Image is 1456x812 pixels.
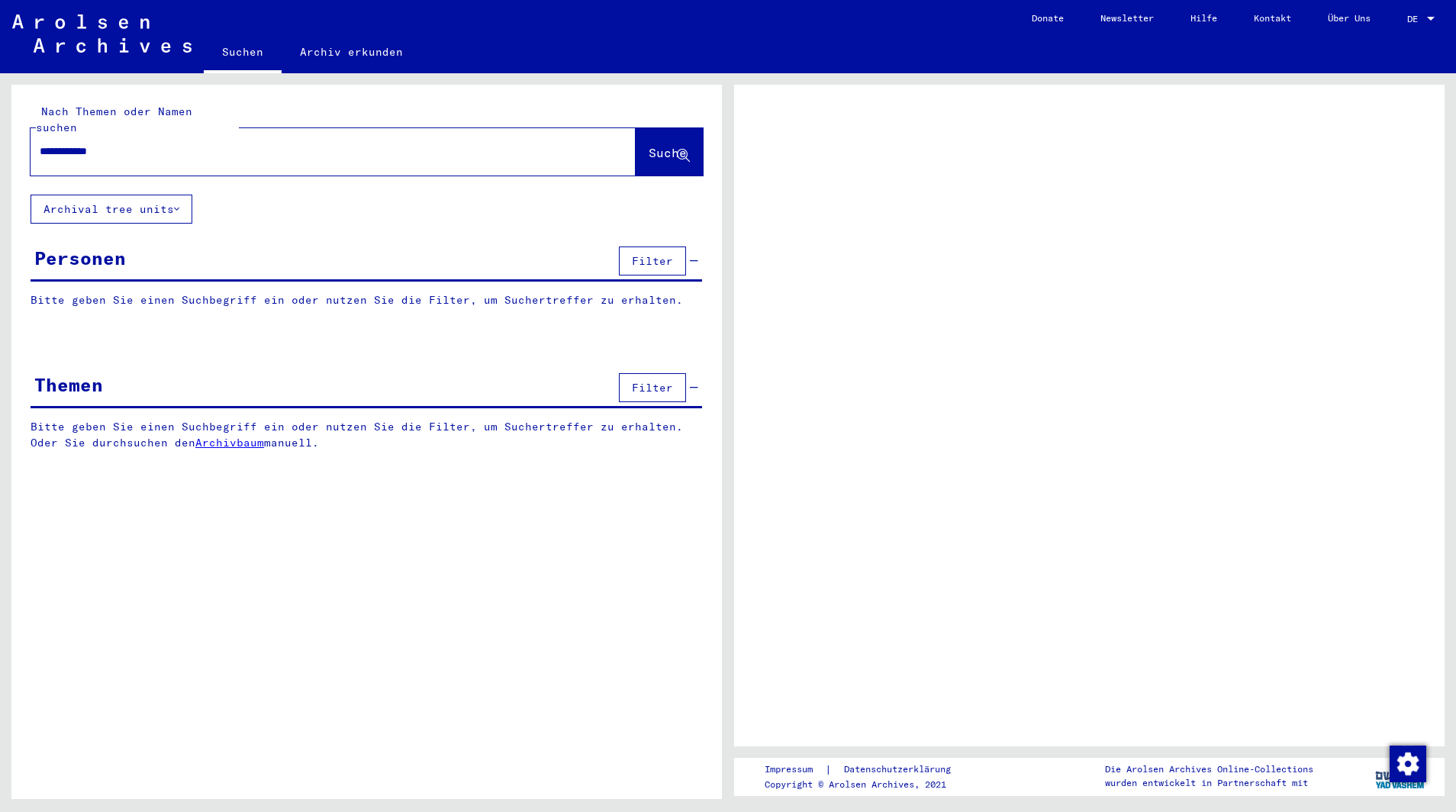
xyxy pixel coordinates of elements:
button: Filter [619,373,686,402]
div: | [765,762,969,778]
a: Archivbaum [195,436,264,449]
a: Datenschutzerklärung [832,762,969,778]
p: Die Arolsen Archives Online-Collections [1105,762,1313,776]
div: Themen [34,371,103,398]
p: Bitte geben Sie einen Suchbegriff ein oder nutzen Sie die Filter, um Suchertreffer zu erhalten. [31,292,702,308]
button: Suche [636,128,703,176]
span: Filter [632,254,673,268]
span: DE [1407,14,1424,24]
mat-label: Nach Themen oder Namen suchen [36,105,192,134]
p: Copyright © Arolsen Archives, 2021 [765,778,969,791]
img: Zustimmung ändern [1390,746,1426,782]
img: Arolsen_neg.svg [12,14,192,53]
p: wurden entwickelt in Partnerschaft mit [1105,776,1313,790]
img: yv_logo.png [1372,757,1429,795]
span: Filter [632,381,673,395]
a: Suchen [204,34,282,73]
span: Suche [649,145,687,160]
p: Bitte geben Sie einen Suchbegriff ein oder nutzen Sie die Filter, um Suchertreffer zu erhalten. O... [31,419,703,451]
div: Zustimmung ändern [1389,745,1425,781]
a: Archiv erkunden [282,34,421,70]
div: Personen [34,244,126,272]
button: Archival tree units [31,195,192,224]
button: Filter [619,246,686,275]
a: Impressum [765,762,825,778]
